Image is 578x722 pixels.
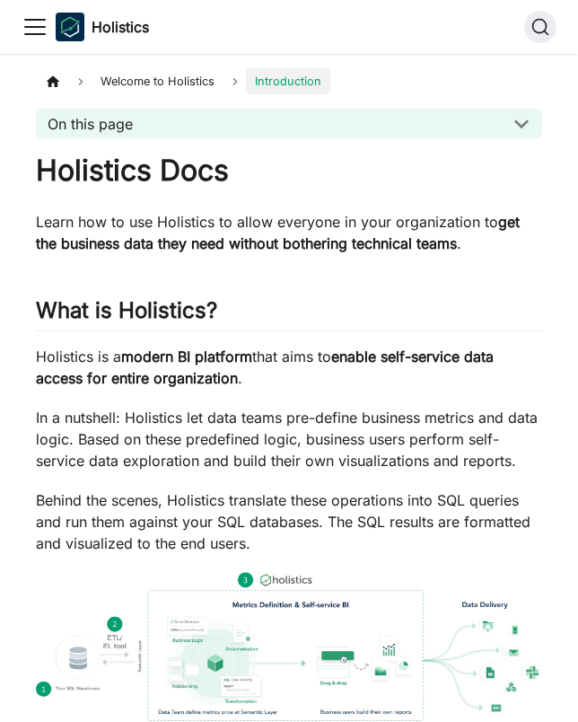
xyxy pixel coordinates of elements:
[36,407,542,471] p: In a nutshell: Holistics let data teams pre-define business metrics and data logic. Based on thes...
[36,572,542,720] img: How Holistics fits in your Data Stack
[36,346,542,389] p: Holistics is a that aims to .
[36,297,542,331] h2: What is Holistics?
[36,109,542,138] button: On this page
[92,16,149,38] b: Holistics
[524,11,556,43] button: Search (Command+K)
[92,68,223,94] span: Welcome to Holistics
[36,68,542,94] nav: Breadcrumbs
[36,68,70,94] a: Home page
[36,153,542,189] h1: Holistics Docs
[121,348,252,365] strong: modern BI platform
[36,211,542,254] p: Learn how to use Holistics to allow everyone in your organization to .
[56,13,84,41] img: Holistics
[36,489,542,554] p: Behind the scenes, Holistics translate these operations into SQL queries and run them against you...
[246,68,330,94] span: Introduction
[56,13,149,41] a: HolisticsHolistics
[22,13,48,40] button: Toggle navigation bar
